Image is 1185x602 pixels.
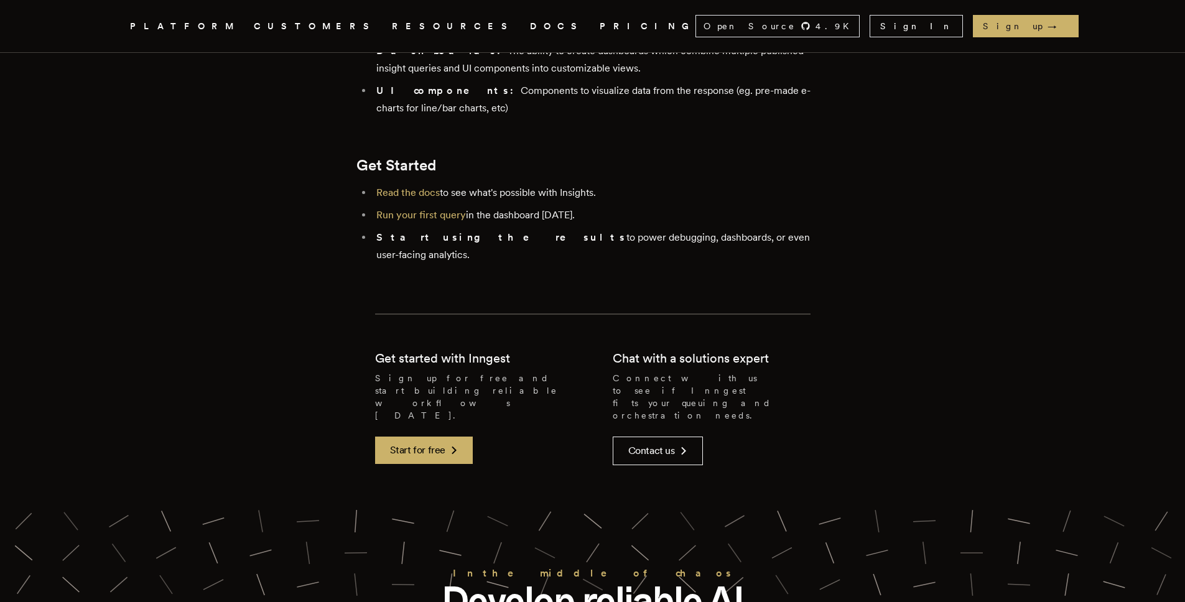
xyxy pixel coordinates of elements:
li: to power debugging, dashboards, or even user-facing analytics. [373,229,829,264]
strong: Start using the results [376,231,626,243]
a: Run your first query [376,209,466,221]
li: to see what's possible with Insights. [373,184,829,201]
p: Connect with us to see if Inngest fits your queuing and orchestration needs. [613,372,811,422]
li: in the dashboard [DATE]. [373,206,829,224]
p: Sign up for free and start building reliable workflows [DATE]. [375,372,573,422]
h2: Get Started [356,157,829,174]
span: → [1048,20,1069,32]
a: DOCS [530,19,585,34]
h2: Get started with Inngest [375,350,510,367]
li: Components to visualize data from the response (eg. pre-made e-charts for line/bar charts, etc) [373,82,829,117]
strong: UI components: [376,85,521,96]
a: Read the docs [376,187,440,198]
li: The ability to create dashboards which combine multiple published insight queries and UI componen... [373,42,829,77]
h2: Chat with a solutions expert [613,350,769,367]
a: Contact us [613,437,703,465]
a: Sign In [870,15,963,37]
a: Start for free [375,437,473,464]
span: Open Source [704,20,796,32]
span: 4.9 K [816,20,857,32]
button: RESOURCES [392,19,515,34]
button: PLATFORM [130,19,239,34]
h2: In the middle of chaos [394,565,792,582]
a: PRICING [600,19,695,34]
a: CUSTOMERS [254,19,377,34]
a: Sign up [973,15,1079,37]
